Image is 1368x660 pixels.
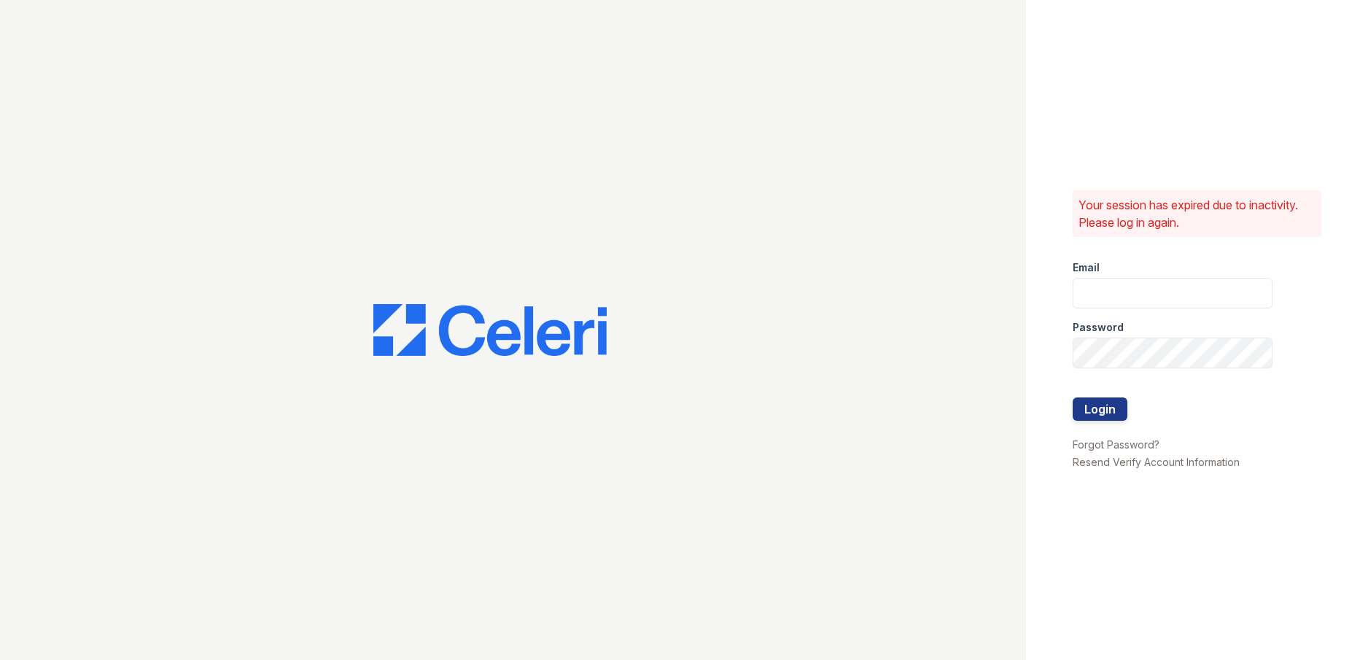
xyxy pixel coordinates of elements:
a: Forgot Password? [1073,438,1159,451]
label: Email [1073,260,1100,275]
label: Password [1073,320,1124,335]
p: Your session has expired due to inactivity. Please log in again. [1079,196,1315,231]
img: CE_Logo_Blue-a8612792a0a2168367f1c8372b55b34899dd931a85d93a1a3d3e32e68fde9ad4.png [373,304,607,357]
a: Resend Verify Account Information [1073,456,1240,468]
button: Login [1073,397,1127,421]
